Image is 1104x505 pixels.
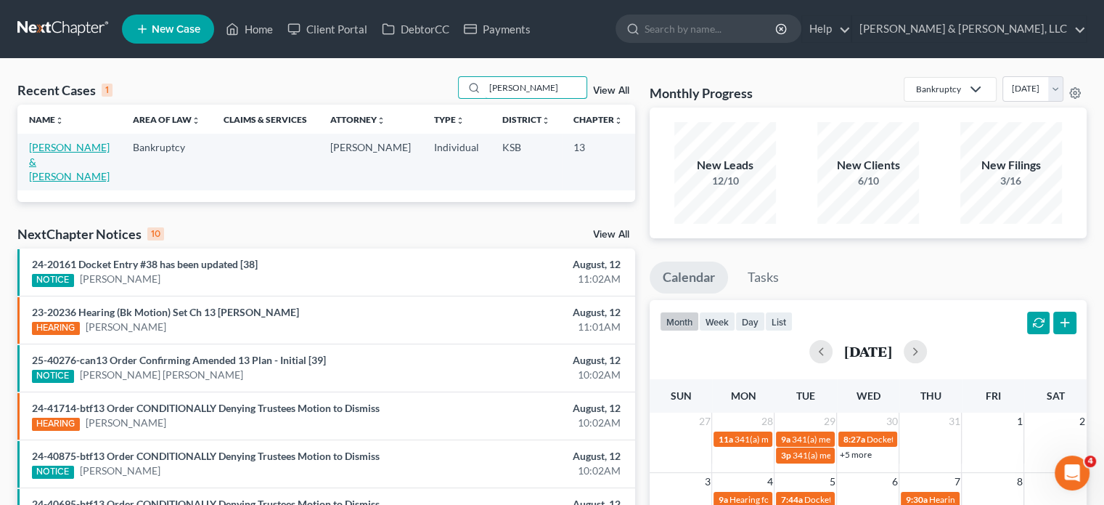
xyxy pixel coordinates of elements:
[796,389,815,402] span: Tue
[152,24,200,35] span: New Case
[32,402,380,414] a: 24-41714-btf13 Order CONDITIONALLY Denying Trustees Motion to Dismiss
[780,494,802,505] span: 7:44a
[866,434,996,445] span: Docket Text: for [PERSON_NAME]
[457,16,538,42] a: Payments
[802,16,851,42] a: Help
[634,134,704,190] td: 24-20276
[573,114,623,125] a: Chapterunfold_more
[280,16,375,42] a: Client Portal
[817,157,919,174] div: New Clients
[17,81,113,99] div: Recent Cases
[660,312,699,331] button: month
[32,274,74,287] div: NOTICE
[645,15,777,42] input: Search by name...
[946,413,961,430] span: 31
[718,494,727,505] span: 9a
[884,413,899,430] span: 30
[916,83,961,95] div: Bankruptcy
[29,141,110,182] a: [PERSON_NAME] & [PERSON_NAME]
[735,312,765,331] button: day
[718,434,732,445] span: 11a
[80,464,160,478] a: [PERSON_NAME]
[502,114,550,125] a: Districtunfold_more
[32,306,299,318] a: 23-20236 Hearing (Bk Motion) Set Ch 13 [PERSON_NAME]
[456,116,465,125] i: unfold_more
[17,225,164,243] div: NextChapter Notices
[780,450,790,461] span: 3p
[703,473,711,490] span: 3
[541,116,550,125] i: unfold_more
[32,450,380,462] a: 24-40875-btf13 Order CONDITIONALLY Denying Trustees Motion to Dismiss
[434,114,465,125] a: Typeunfold_more
[1078,413,1087,430] span: 2
[730,389,756,402] span: Mon
[102,84,113,97] div: 1
[434,401,621,416] div: August, 12
[491,134,562,190] td: KSB
[952,473,961,490] span: 7
[375,16,457,42] a: DebtorCC
[1015,413,1023,430] span: 1
[485,77,586,98] input: Search by name...
[614,116,623,125] i: unfold_more
[920,389,941,402] span: Thu
[792,450,1009,461] span: 341(a) meeting for [PERSON_NAME] & [PERSON_NAME]
[434,353,621,368] div: August, 12
[434,464,621,478] div: 10:02AM
[434,449,621,464] div: August, 12
[55,116,64,125] i: unfold_more
[765,312,793,331] button: list
[1055,456,1089,490] iframe: Intercom live chat
[985,389,1000,402] span: Fri
[147,227,164,241] div: 10
[844,344,892,359] h2: [DATE]
[32,466,74,479] div: NOTICE
[212,105,319,134] th: Claims & Services
[218,16,280,42] a: Home
[890,473,899,490] span: 6
[434,368,621,382] div: 10:02AM
[765,473,774,490] span: 4
[434,320,621,334] div: 11:01AM
[817,174,919,188] div: 6/10
[80,368,243,382] a: [PERSON_NAME] [PERSON_NAME]
[562,134,634,190] td: 13
[804,494,933,505] span: Docket Text: for [PERSON_NAME]
[670,389,691,402] span: Sun
[32,418,80,431] div: HEARING
[32,258,258,270] a: 24-20161 Docket Entry #38 has been updated [38]
[729,494,842,505] span: Hearing for [PERSON_NAME]
[699,312,735,331] button: week
[759,413,774,430] span: 28
[434,416,621,430] div: 10:02AM
[827,473,836,490] span: 5
[960,174,1062,188] div: 3/16
[905,494,927,505] span: 9:30a
[1046,389,1064,402] span: Sat
[434,305,621,320] div: August, 12
[780,434,790,445] span: 9a
[377,116,385,125] i: unfold_more
[80,272,160,286] a: [PERSON_NAME]
[32,322,80,335] div: HEARING
[86,416,166,430] a: [PERSON_NAME]
[674,174,776,188] div: 12/10
[852,16,1086,42] a: [PERSON_NAME] & [PERSON_NAME], LLC
[822,413,836,430] span: 29
[735,262,792,294] a: Tasks
[86,320,166,334] a: [PERSON_NAME]
[839,449,871,460] a: +5 more
[856,389,880,402] span: Wed
[121,134,212,190] td: Bankruptcy
[319,134,422,190] td: [PERSON_NAME]
[434,272,621,286] div: 11:02AM
[674,157,776,174] div: New Leads
[697,413,711,430] span: 27
[1084,456,1096,467] span: 4
[843,434,864,445] span: 8:27a
[133,114,200,125] a: Area of Lawunfold_more
[422,134,491,190] td: Individual
[330,114,385,125] a: Attorneyunfold_more
[650,84,753,102] h3: Monthly Progress
[434,257,621,272] div: August, 12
